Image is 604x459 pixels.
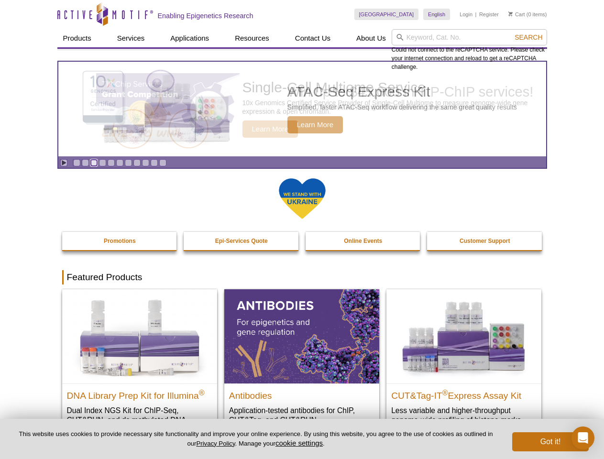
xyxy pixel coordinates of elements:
img: We Stand With Ukraine [278,177,326,220]
a: Applications [165,29,215,47]
li: (0 items) [508,9,547,20]
p: This website uses cookies to provide necessary site functionality and improve your online experie... [15,430,496,448]
a: Customer Support [427,232,543,250]
button: cookie settings [275,439,323,447]
a: Go to slide 11 [159,159,166,166]
a: English [423,9,450,20]
h2: Enabling Epigenetics Research [158,11,253,20]
a: Go to slide 7 [125,159,132,166]
a: Go to slide 4 [99,159,106,166]
img: DNA Library Prep Kit for Illumina [62,289,217,383]
div: Could not connect to the reCAPTCHA service. Please check your internet connection and reload to g... [392,29,547,71]
img: All Antibodies [224,289,379,383]
h2: CUT&Tag-IT Express Assay Kit [391,386,537,401]
h2: DNA Library Prep Kit for Illumina [67,386,212,401]
div: Open Intercom Messenger [571,426,594,449]
a: Go to slide 2 [82,159,89,166]
sup: ® [199,388,205,396]
a: Toggle autoplay [60,159,67,166]
img: Your Cart [508,11,513,16]
a: DNA Library Prep Kit for Illumina DNA Library Prep Kit for Illumina® Dual Index NGS Kit for ChIP-... [62,289,217,444]
strong: Epi-Services Quote [215,238,268,244]
p: Application-tested antibodies for ChIP, CUT&Tag, and CUT&RUN. [229,405,374,425]
input: Keyword, Cat. No. [392,29,547,45]
button: Got it! [512,432,589,451]
a: Go to slide 6 [116,159,123,166]
a: Cart [508,11,525,18]
sup: ® [442,388,448,396]
a: About Us [351,29,392,47]
a: Promotions [62,232,178,250]
img: CUT&Tag-IT® Express Assay Kit [386,289,541,383]
a: Online Events [306,232,421,250]
a: Privacy Policy [196,440,235,447]
strong: Online Events [344,238,382,244]
a: Resources [229,29,275,47]
button: Search [512,33,545,42]
a: Go to slide 9 [142,159,149,166]
a: Epi-Services Quote [184,232,299,250]
a: Go to slide 10 [151,159,158,166]
strong: Customer Support [460,238,510,244]
h2: Featured Products [62,270,542,284]
strong: Promotions [104,238,136,244]
a: Register [479,11,499,18]
a: Login [460,11,472,18]
a: Contact Us [289,29,336,47]
p: Less variable and higher-throughput genome-wide profiling of histone marks​. [391,405,537,425]
a: All Antibodies Antibodies Application-tested antibodies for ChIP, CUT&Tag, and CUT&RUN. [224,289,379,434]
span: Search [515,33,542,41]
a: CUT&Tag-IT® Express Assay Kit CUT&Tag-IT®Express Assay Kit Less variable and higher-throughput ge... [386,289,541,434]
a: Go to slide 1 [73,159,80,166]
a: Go to slide 3 [90,159,98,166]
a: Products [57,29,97,47]
a: Services [111,29,151,47]
li: | [475,9,477,20]
a: Go to slide 8 [133,159,141,166]
p: Dual Index NGS Kit for ChIP-Seq, CUT&RUN, and ds methylated DNA assays. [67,405,212,435]
a: Go to slide 5 [108,159,115,166]
a: [GEOGRAPHIC_DATA] [354,9,419,20]
h2: Antibodies [229,386,374,401]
